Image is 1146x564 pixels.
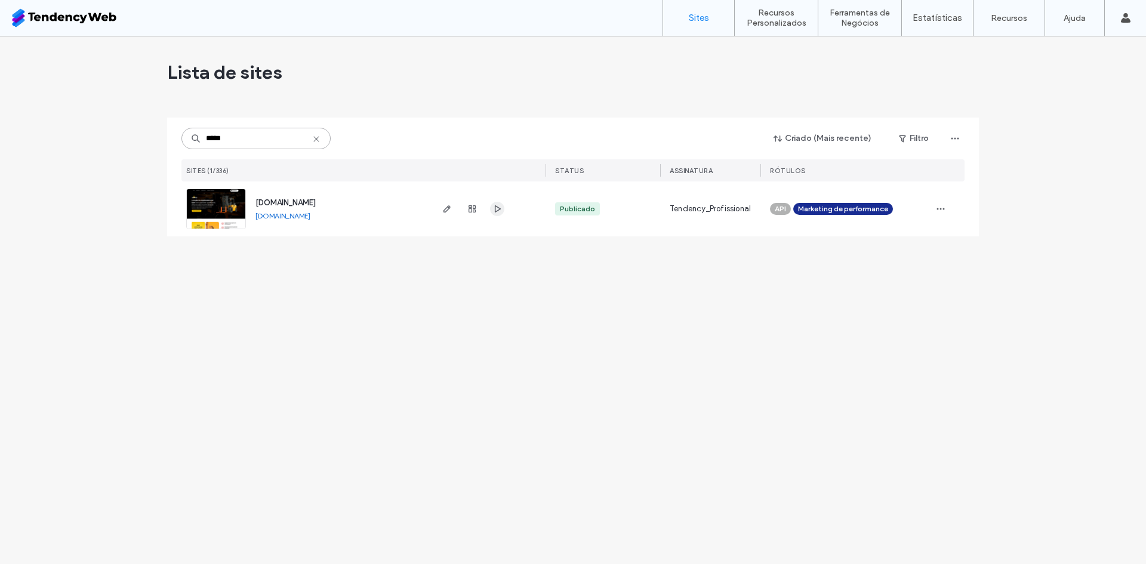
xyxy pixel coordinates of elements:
[913,13,962,23] label: Estatísticas
[50,69,59,79] img: tab_domain_overview_orange.svg
[670,203,751,215] span: Tendency_Profissional
[670,167,713,175] span: Assinatura
[887,129,941,148] button: Filtro
[19,19,29,29] img: logo_orange.svg
[775,204,786,214] span: API
[798,204,888,214] span: Marketing de performance
[63,70,91,78] div: Domínio
[818,8,901,28] label: Ferramentas de Negócios
[255,198,316,207] a: [DOMAIN_NAME]
[555,167,584,175] span: STATUS
[139,70,192,78] div: Palavras-chave
[763,129,882,148] button: Criado (Mais recente)
[19,31,29,41] img: website_grey.svg
[770,167,806,175] span: Rótulos
[735,8,818,28] label: Recursos Personalizados
[126,69,135,79] img: tab_keywords_by_traffic_grey.svg
[255,211,310,220] a: [DOMAIN_NAME]
[186,167,229,175] span: Sites (1/336)
[31,31,171,41] div: [PERSON_NAME]: [DOMAIN_NAME]
[991,13,1027,23] label: Recursos
[33,19,58,29] div: v 4.0.25
[560,204,595,214] div: Publicado
[1064,13,1086,23] label: Ajuda
[689,13,709,23] label: Sites
[167,60,282,84] span: Lista de sites
[26,8,57,19] span: Ajuda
